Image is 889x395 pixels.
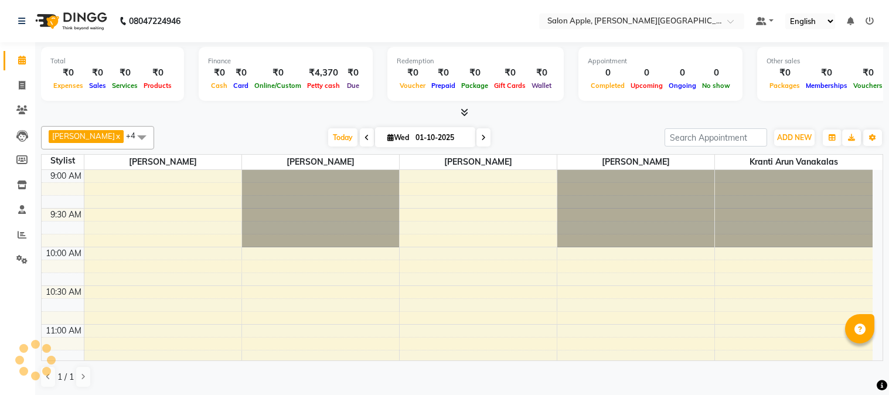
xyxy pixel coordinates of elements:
[230,81,251,90] span: Card
[84,155,241,169] span: [PERSON_NAME]
[304,66,343,80] div: ₹4,370
[397,56,554,66] div: Redemption
[109,81,141,90] span: Services
[328,128,357,147] span: Today
[400,155,557,169] span: [PERSON_NAME]
[141,81,175,90] span: Products
[50,81,86,90] span: Expenses
[86,66,109,80] div: ₹0
[126,131,144,140] span: +4
[666,66,699,80] div: 0
[774,130,815,146] button: ADD NEW
[699,81,733,90] span: No show
[665,128,767,147] input: Search Appointment
[86,81,109,90] span: Sales
[628,66,666,80] div: 0
[588,56,733,66] div: Appointment
[141,66,175,80] div: ₹0
[397,81,428,90] span: Voucher
[666,81,699,90] span: Ongoing
[803,66,850,80] div: ₹0
[43,247,84,260] div: 10:00 AM
[850,66,885,80] div: ₹0
[715,155,873,169] span: Kranti arun Vanakalas
[251,81,304,90] span: Online/Custom
[50,66,86,80] div: ₹0
[458,66,491,80] div: ₹0
[42,155,84,167] div: Stylist
[491,66,529,80] div: ₹0
[803,81,850,90] span: Memberships
[304,81,343,90] span: Petty cash
[397,66,428,80] div: ₹0
[50,56,175,66] div: Total
[557,155,714,169] span: [PERSON_NAME]
[428,66,458,80] div: ₹0
[428,81,458,90] span: Prepaid
[628,81,666,90] span: Upcoming
[850,81,885,90] span: Vouchers
[242,155,399,169] span: [PERSON_NAME]
[208,66,230,80] div: ₹0
[412,129,471,147] input: 2025-10-01
[343,66,363,80] div: ₹0
[30,5,110,38] img: logo
[588,66,628,80] div: 0
[208,81,230,90] span: Cash
[767,66,803,80] div: ₹0
[48,170,84,182] div: 9:00 AM
[43,325,84,337] div: 11:00 AM
[491,81,529,90] span: Gift Cards
[588,81,628,90] span: Completed
[57,371,74,383] span: 1 / 1
[115,131,120,141] a: x
[129,5,180,38] b: 08047224946
[344,81,362,90] span: Due
[767,81,803,90] span: Packages
[109,66,141,80] div: ₹0
[458,81,491,90] span: Package
[699,66,733,80] div: 0
[777,133,812,142] span: ADD NEW
[230,66,251,80] div: ₹0
[529,81,554,90] span: Wallet
[529,66,554,80] div: ₹0
[208,56,363,66] div: Finance
[52,131,115,141] span: [PERSON_NAME]
[43,286,84,298] div: 10:30 AM
[48,209,84,221] div: 9:30 AM
[251,66,304,80] div: ₹0
[384,133,412,142] span: Wed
